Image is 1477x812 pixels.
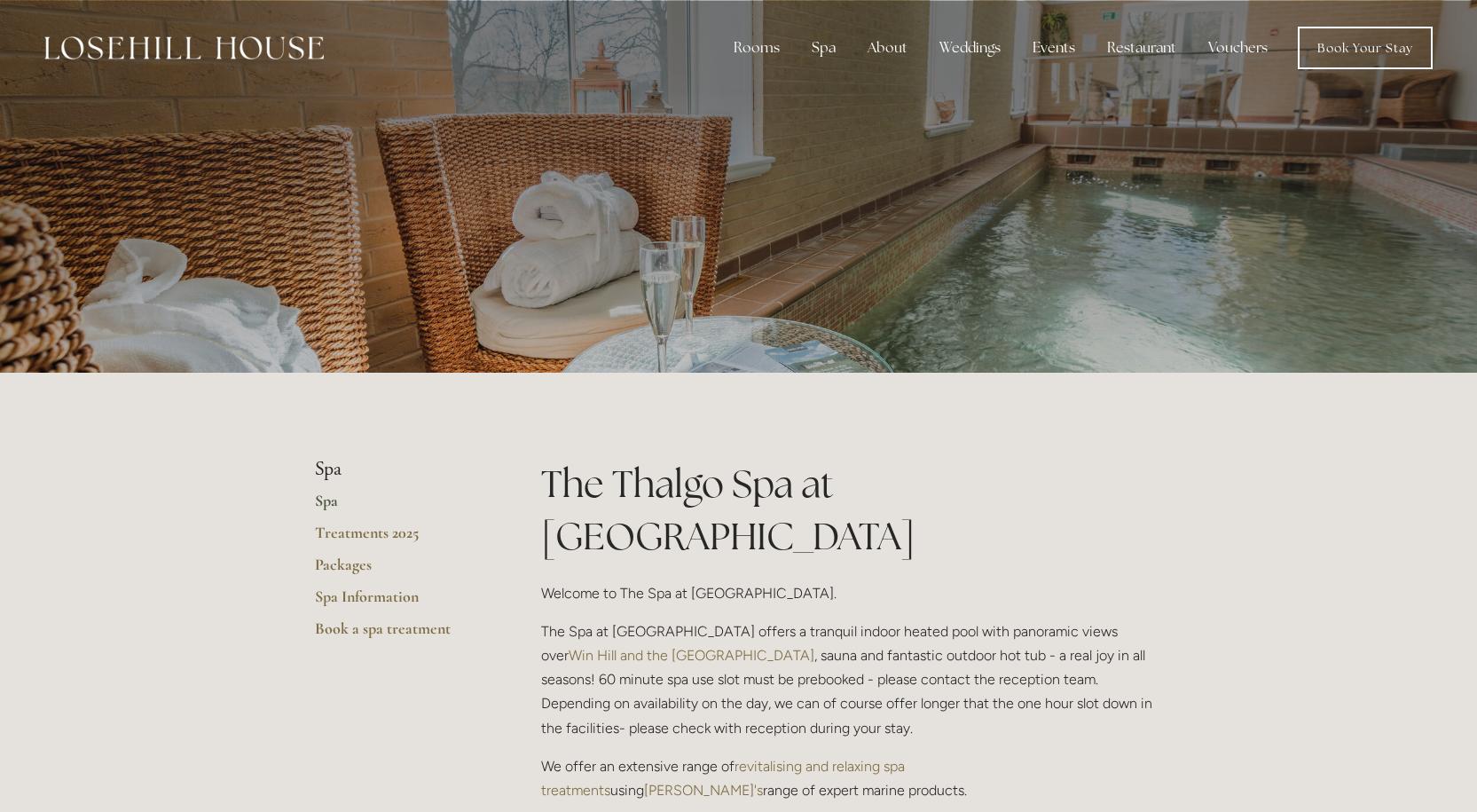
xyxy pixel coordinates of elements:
[1093,30,1190,66] div: Restaurant
[541,581,1163,605] p: Welcome to The Spa at [GEOGRAPHIC_DATA].
[1018,30,1089,66] div: Events
[925,30,1015,66] div: Weddings
[315,458,484,481] li: Spa
[719,30,794,66] div: Rooms
[541,619,1163,740] p: The Spa at [GEOGRAPHIC_DATA] offers a tranquil indoor heated pool with panoramic views over , sau...
[1194,30,1282,66] a: Vouchers
[644,782,763,799] a: [PERSON_NAME]'s
[315,555,484,587] a: Packages
[1298,27,1433,69] a: Book Your Stay
[315,619,484,650] a: Book a spa treatment
[853,30,922,66] div: About
[569,647,814,664] a: Win Hill and the [GEOGRAPHIC_DATA]
[541,458,1163,563] h1: The Thalgo Spa at [GEOGRAPHIC_DATA]
[797,30,850,66] div: Spa
[541,754,1163,802] p: We offer an extensive range of using range of expert marine products.
[44,36,324,59] img: Losehill House
[315,491,484,523] a: Spa
[315,587,484,619] a: Spa Information
[315,523,484,555] a: Treatments 2025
